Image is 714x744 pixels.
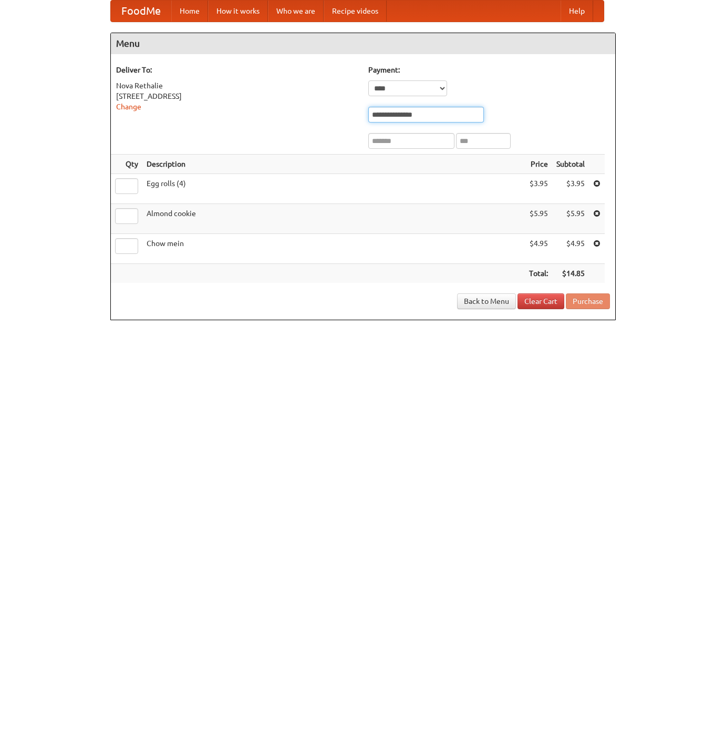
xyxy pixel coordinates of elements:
td: Egg rolls (4) [142,174,525,204]
a: Home [171,1,208,22]
td: Chow mein [142,234,525,264]
td: $5.95 [525,204,552,234]
div: [STREET_ADDRESS] [116,91,358,101]
th: Price [525,155,552,174]
th: Qty [111,155,142,174]
td: $4.95 [552,234,589,264]
td: $4.95 [525,234,552,264]
div: Nova Rethalie [116,80,358,91]
a: Help [561,1,593,22]
th: $14.85 [552,264,589,283]
td: Almond cookie [142,204,525,234]
td: $3.95 [525,174,552,204]
h5: Payment: [368,65,610,75]
th: Subtotal [552,155,589,174]
a: Back to Menu [457,293,516,309]
h5: Deliver To: [116,65,358,75]
h4: Menu [111,33,615,54]
a: How it works [208,1,268,22]
th: Description [142,155,525,174]
button: Purchase [566,293,610,309]
a: Who we are [268,1,324,22]
td: $5.95 [552,204,589,234]
a: Clear Cart [518,293,564,309]
a: Change [116,103,141,111]
th: Total: [525,264,552,283]
a: FoodMe [111,1,171,22]
td: $3.95 [552,174,589,204]
a: Recipe videos [324,1,387,22]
